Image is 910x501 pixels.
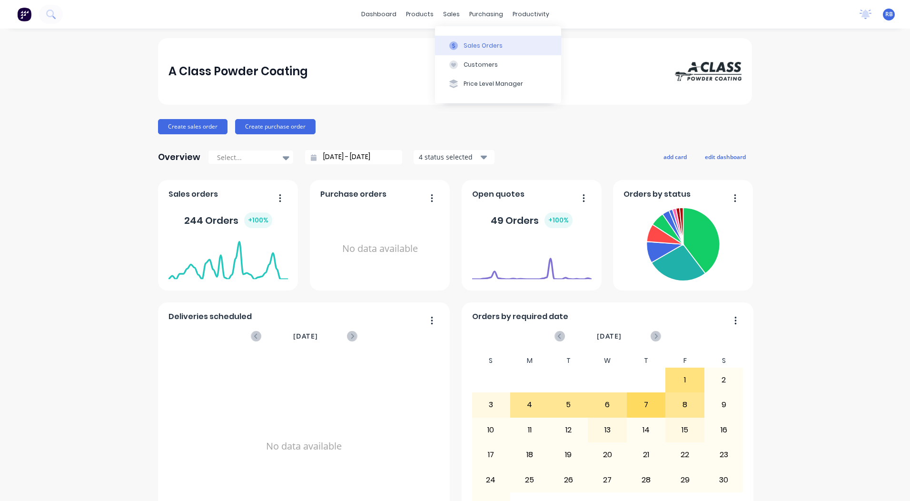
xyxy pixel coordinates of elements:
[356,7,401,21] a: dashboard
[704,354,743,368] div: S
[511,418,549,442] div: 11
[168,311,252,322] span: Deliveries scheduled
[550,393,588,417] div: 5
[472,418,510,442] div: 10
[665,354,704,368] div: F
[705,443,743,467] div: 23
[705,393,743,417] div: 9
[666,468,704,491] div: 29
[320,204,440,294] div: No data available
[511,468,549,491] div: 25
[675,62,742,81] img: A Class Powder Coating
[885,10,893,19] span: RB
[550,443,588,467] div: 19
[472,189,524,200] span: Open quotes
[168,62,308,81] div: A Class Powder Coating
[657,150,693,163] button: add card
[627,393,665,417] div: 7
[627,418,665,442] div: 14
[184,212,272,228] div: 244 Orders
[510,354,549,368] div: M
[588,418,626,442] div: 13
[464,60,498,69] div: Customers
[435,74,561,93] button: Price Level Manager
[438,7,465,21] div: sales
[158,148,200,167] div: Overview
[17,7,31,21] img: Factory
[464,41,503,50] div: Sales Orders
[320,189,386,200] span: Purchase orders
[511,443,549,467] div: 18
[401,7,438,21] div: products
[705,368,743,392] div: 2
[508,7,554,21] div: productivity
[550,418,588,442] div: 12
[472,393,510,417] div: 3
[465,7,508,21] div: purchasing
[293,331,318,341] span: [DATE]
[588,354,627,368] div: W
[435,55,561,74] button: Customers
[544,212,573,228] div: + 100 %
[588,393,626,417] div: 6
[244,212,272,228] div: + 100 %
[472,354,511,368] div: S
[666,393,704,417] div: 8
[550,468,588,491] div: 26
[435,36,561,55] button: Sales Orders
[549,354,588,368] div: T
[699,150,752,163] button: edit dashboard
[623,189,691,200] span: Orders by status
[666,418,704,442] div: 15
[414,150,495,164] button: 4 status selected
[472,443,510,467] div: 17
[666,368,704,392] div: 1
[464,80,523,88] div: Price Level Manager
[491,212,573,228] div: 49 Orders
[235,119,316,134] button: Create purchase order
[627,468,665,491] div: 28
[168,189,218,200] span: Sales orders
[627,443,665,467] div: 21
[158,119,227,134] button: Create sales order
[627,354,666,368] div: T
[705,468,743,491] div: 30
[666,443,704,467] div: 22
[588,468,626,491] div: 27
[472,468,510,491] div: 24
[419,152,479,162] div: 4 status selected
[511,393,549,417] div: 4
[705,418,743,442] div: 16
[588,443,626,467] div: 20
[597,331,622,341] span: [DATE]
